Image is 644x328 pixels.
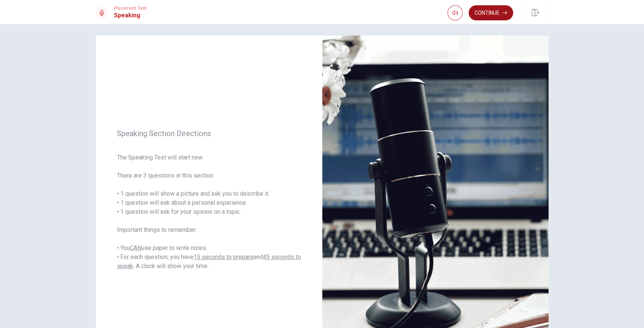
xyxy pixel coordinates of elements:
[117,129,301,138] span: Speaking Section Directions
[130,244,141,251] u: CAN
[469,5,513,20] button: Continue
[117,153,301,271] span: The Speaking Test will start now. There are 3 questions in this section. • 1 question will show a...
[194,253,254,261] u: 15 seconds to prepare
[114,6,147,11] span: Placement Test
[114,11,147,20] h1: Speaking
